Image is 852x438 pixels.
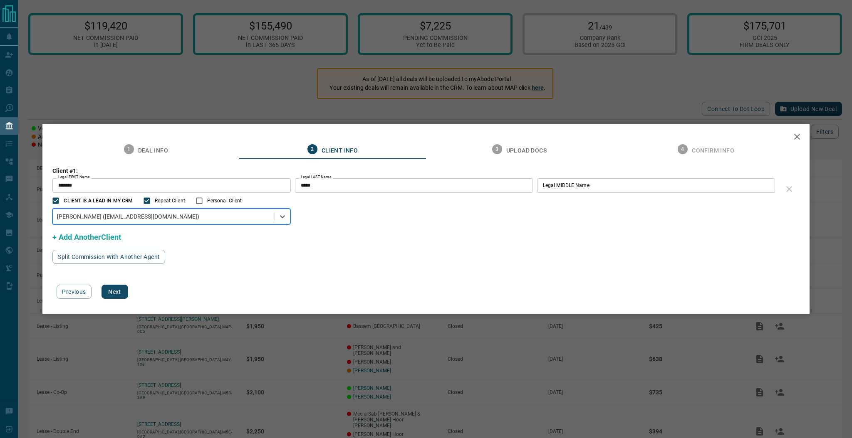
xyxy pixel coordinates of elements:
[138,147,168,155] span: Deal Info
[506,147,547,155] span: Upload Docs
[102,285,128,299] button: Next
[495,146,498,152] text: 3
[52,250,165,264] button: Split Commission With Another Agent
[52,167,779,174] h3: Client #1:
[155,197,185,204] span: Repeat Client
[301,175,331,180] label: Legal LAST Name
[52,233,121,241] span: + Add AnotherClient
[311,146,314,152] text: 2
[58,175,90,180] label: Legal FIRST Name
[64,197,133,204] span: CLIENT IS A LEAD IN MY CRM
[57,285,91,299] button: Previous
[127,146,130,152] text: 1
[207,197,242,204] span: Personal Client
[322,147,358,155] span: Client Info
